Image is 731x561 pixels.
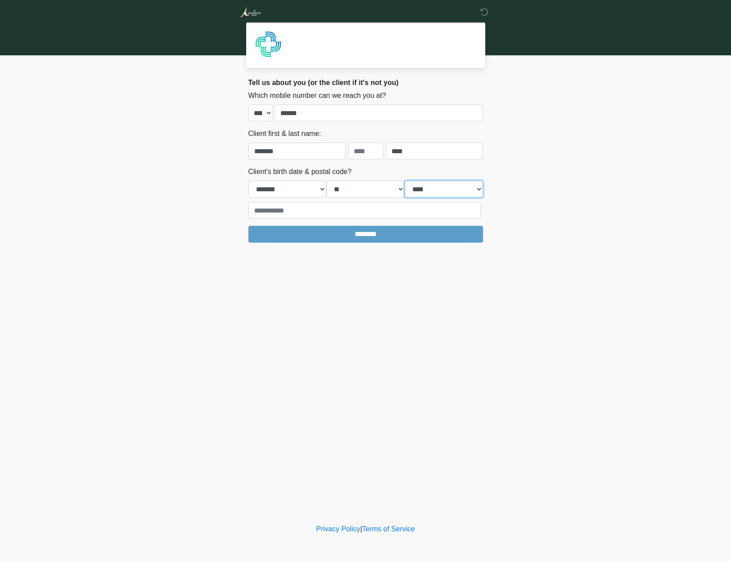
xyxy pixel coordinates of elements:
label: Which mobile number can we reach you at? [248,90,386,101]
h2: Tell us about you (or the client if it's not you) [248,78,483,87]
img: Aurelion Med Spa Logo [240,7,261,18]
a: Privacy Policy [316,525,360,533]
a: | [360,525,362,533]
img: Agent Avatar [255,31,282,58]
a: Terms of Service [362,525,415,533]
label: Client first & last name: [248,128,321,139]
label: Client's birth date & postal code? [248,166,352,177]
